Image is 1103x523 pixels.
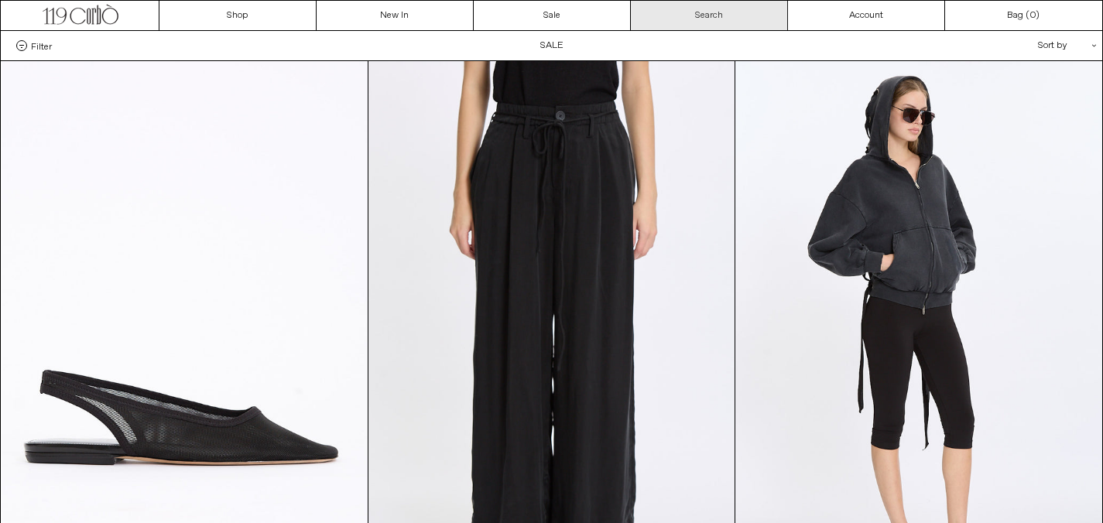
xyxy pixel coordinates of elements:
[159,1,317,30] a: Shop
[31,40,52,51] span: Filter
[631,1,788,30] a: Search
[947,31,1087,60] div: Sort by
[1029,9,1036,22] span: 0
[474,1,631,30] a: Sale
[317,1,474,30] a: New In
[945,1,1102,30] a: Bag ()
[1029,9,1040,22] span: )
[788,1,945,30] a: Account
